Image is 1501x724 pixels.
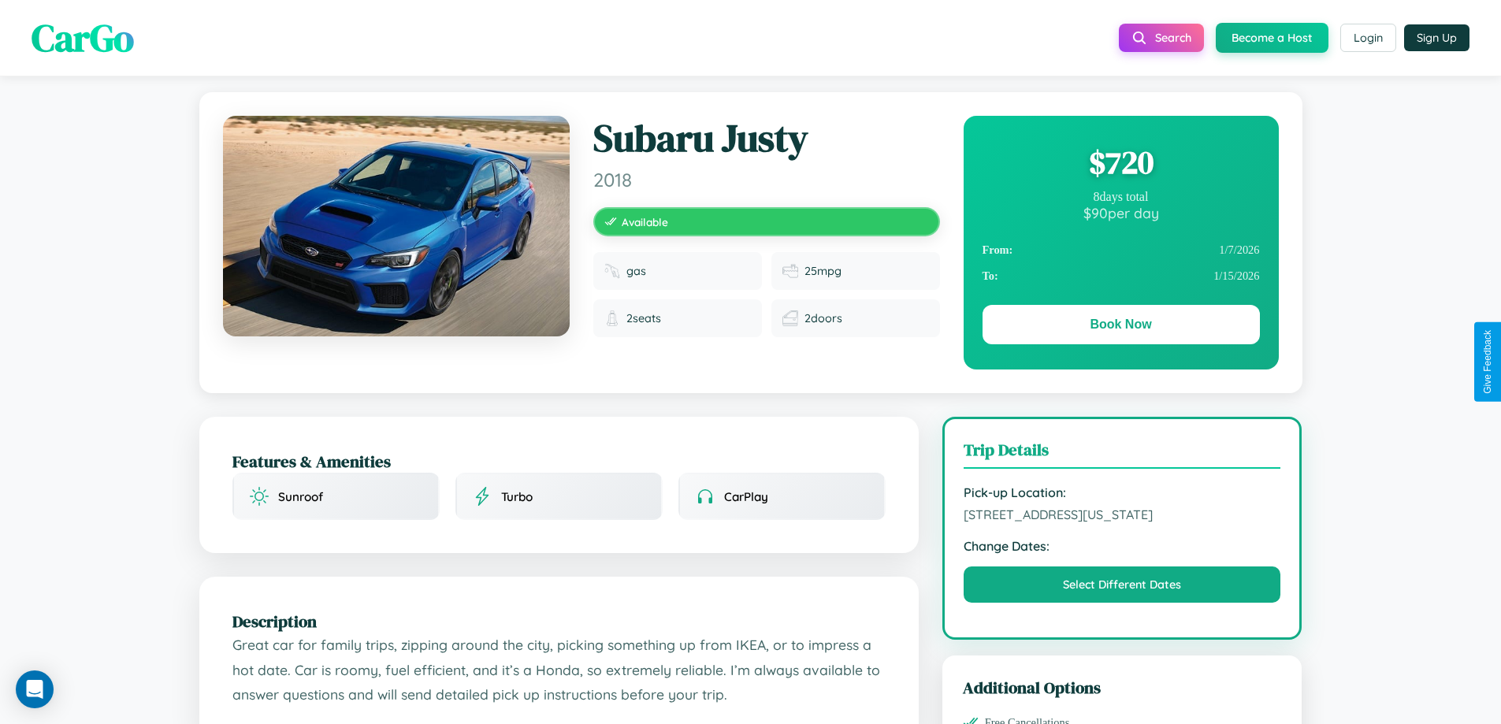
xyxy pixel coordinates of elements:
[593,116,940,162] h1: Subaru Justy
[604,310,620,326] img: Seats
[964,485,1281,500] strong: Pick-up Location:
[983,190,1260,204] div: 8 days total
[983,243,1013,257] strong: From:
[232,450,886,473] h2: Features & Amenities
[593,168,940,191] span: 2018
[604,263,620,279] img: Fuel type
[964,538,1281,554] strong: Change Dates:
[1482,330,1493,394] div: Give Feedback
[782,310,798,326] img: Doors
[232,610,886,633] h2: Description
[501,489,533,504] span: Turbo
[724,489,768,504] span: CarPlay
[232,633,886,707] p: Great car for family trips, zipping around the city, picking something up from IKEA, or to impres...
[964,438,1281,469] h3: Trip Details
[964,566,1281,603] button: Select Different Dates
[983,204,1260,221] div: $ 90 per day
[278,489,323,504] span: Sunroof
[804,264,842,278] span: 25 mpg
[626,311,661,325] span: 2 seats
[16,670,54,708] div: Open Intercom Messenger
[1404,24,1469,51] button: Sign Up
[983,263,1260,289] div: 1 / 15 / 2026
[1119,24,1204,52] button: Search
[626,264,646,278] span: gas
[32,12,134,64] span: CarGo
[804,311,842,325] span: 2 doors
[223,116,570,336] img: Subaru Justy 2018
[1340,24,1396,52] button: Login
[1216,23,1328,53] button: Become a Host
[782,263,798,279] img: Fuel efficiency
[622,215,668,228] span: Available
[963,676,1282,699] h3: Additional Options
[983,269,998,283] strong: To:
[983,305,1260,344] button: Book Now
[983,237,1260,263] div: 1 / 7 / 2026
[1155,31,1191,45] span: Search
[983,141,1260,184] div: $ 720
[964,507,1281,522] span: [STREET_ADDRESS][US_STATE]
